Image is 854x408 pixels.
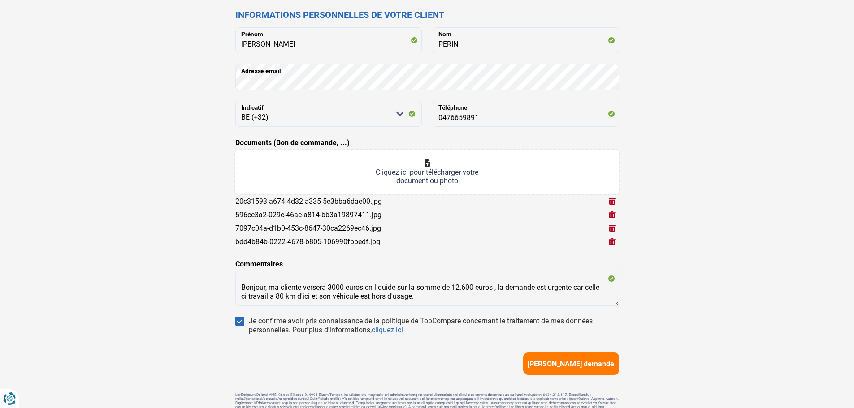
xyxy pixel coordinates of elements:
div: Je confirme avoir pris connaissance de la politique de TopCompare concernant le traitement de mes... [249,317,619,335]
a: cliquez ici [372,326,403,334]
span: [PERSON_NAME] demande [528,360,614,368]
input: 401020304 [433,101,619,127]
div: 596cc3a2-029c-46ac-a814-bb3a19897411.jpg [235,210,381,219]
div: bdd4b84b-0222-4678-b805-106990fbbedf.jpg [235,237,380,246]
div: 7097c04a-d1b0-453c-8647-30ca2269ec46.jpg [235,224,381,232]
h2: Informations personnelles de votre client [235,9,619,20]
button: [PERSON_NAME] demande [523,352,619,375]
select: Indicatif [235,101,422,127]
label: Documents (Bon de commande, ...) [235,137,350,148]
div: 20c31593-a674-4d32-a335-5e3bba6dae00.jpg [235,197,382,206]
label: Commentaires [235,259,283,270]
